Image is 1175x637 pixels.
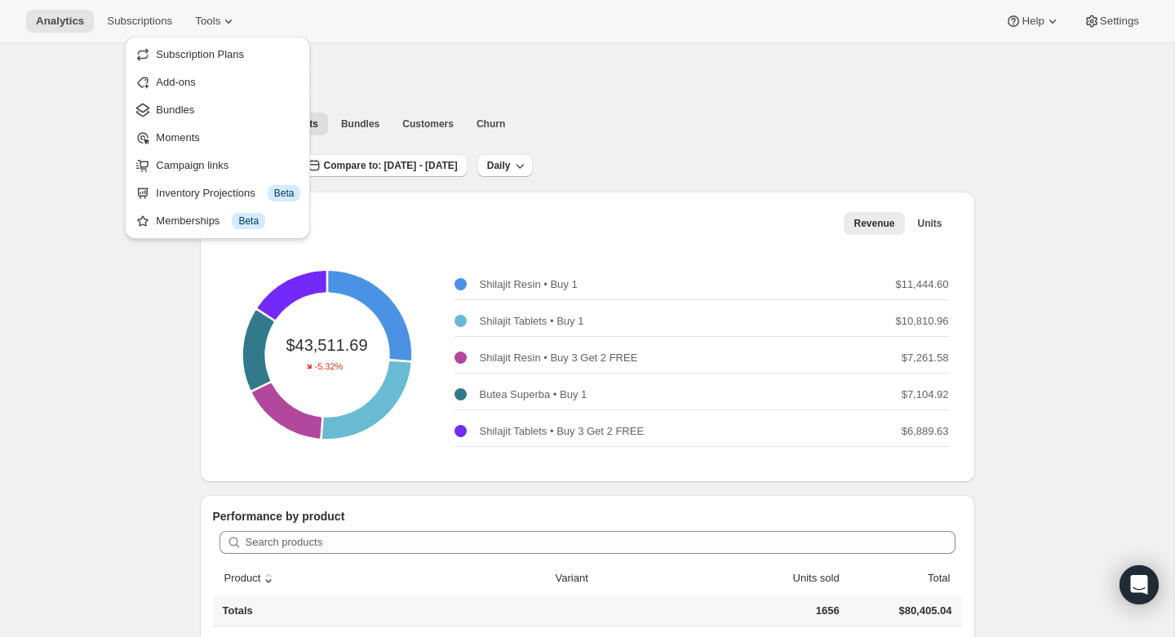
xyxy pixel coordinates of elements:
[274,187,295,200] span: Beta
[480,276,578,293] p: Shilajit Resin • Buy 1
[995,10,1070,33] button: Help
[902,350,949,366] p: $7,261.58
[156,213,300,229] div: Memberships
[130,180,305,206] button: Inventory Projections
[156,185,300,201] div: Inventory Projections
[36,15,84,28] span: Analytics
[213,596,551,626] th: Totals
[26,10,94,33] button: Analytics
[156,104,194,116] span: Bundles
[1022,15,1044,28] span: Help
[156,159,228,171] span: Campaign links
[1120,565,1159,604] div: Open Intercom Messenger
[895,276,948,293] p: $11,444.60
[301,154,468,177] button: Compare to: [DATE] - [DATE]
[480,423,645,440] p: Shilajit Tablets • Buy 3 Get 2 FREE
[718,596,844,626] td: 1656
[477,117,505,130] span: Churn
[107,15,172,28] span: Subscriptions
[130,208,305,234] button: Memberships
[477,154,534,177] button: Daily
[246,531,956,554] input: Search products
[156,48,244,60] span: Subscription Plans
[480,387,587,403] p: Butea Superba • Buy 1
[480,350,638,366] p: Shilajit Resin • Buy 3 Get 2 FREE
[97,10,182,33] button: Subscriptions
[130,153,305,179] button: Campaign links
[341,117,379,130] span: Bundles
[902,387,949,403] p: $7,104.92
[1074,10,1149,33] button: Settings
[909,563,952,594] button: Total
[902,423,949,440] p: $6,889.63
[487,159,511,172] span: Daily
[130,125,305,151] button: Moments
[238,215,259,228] span: Beta
[918,217,942,230] span: Units
[324,159,458,172] span: Compare to: [DATE] - [DATE]
[185,10,246,33] button: Tools
[213,508,962,524] p: Performance by product
[845,596,962,626] td: $80,405.04
[774,563,842,594] button: Units sold
[156,76,195,88] span: Add-ons
[156,131,199,144] span: Moments
[195,15,220,28] span: Tools
[895,313,948,330] p: $10,810.96
[130,97,305,123] button: Bundles
[222,563,280,594] button: sort ascending byProduct
[402,117,454,130] span: Customers
[276,117,318,130] span: Products
[480,313,584,330] p: Shilajit Tablets • Buy 1
[854,217,894,230] span: Revenue
[1100,15,1139,28] span: Settings
[130,42,305,68] button: Subscription Plans
[553,563,607,594] button: Variant
[130,69,305,95] button: Add-ons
